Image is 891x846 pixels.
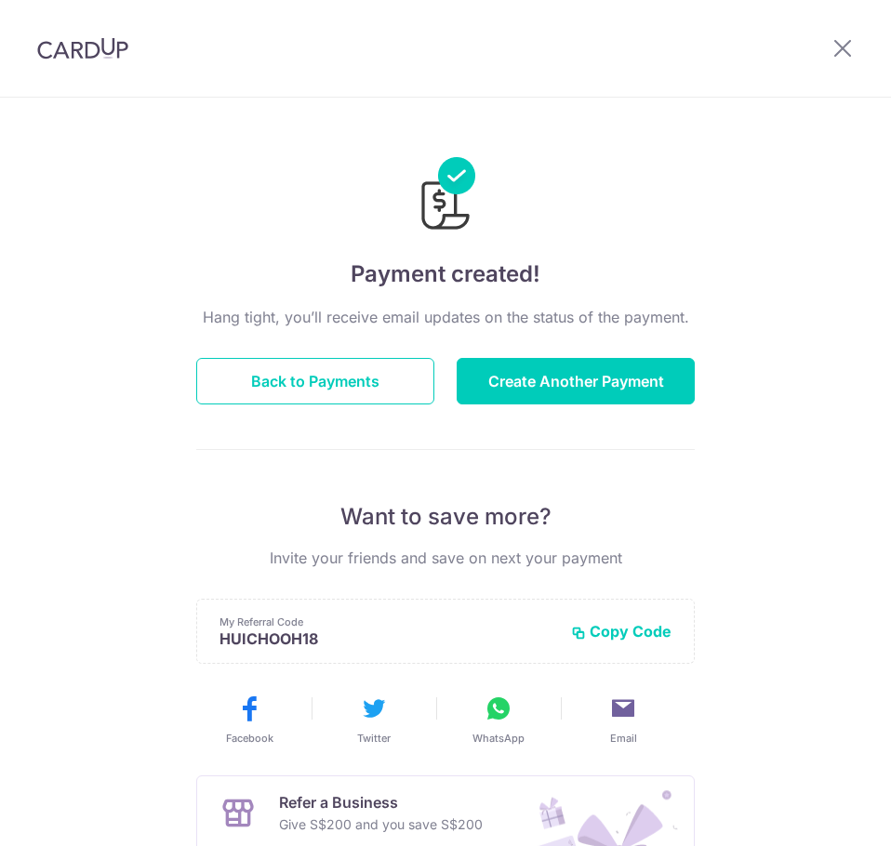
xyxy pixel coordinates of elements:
button: Facebook [194,694,304,746]
button: Create Another Payment [457,358,695,404]
span: Email [610,731,637,746]
p: My Referral Code [219,615,556,629]
span: Twitter [357,731,391,746]
p: Invite your friends and save on next your payment [196,547,695,569]
p: Want to save more? [196,502,695,532]
button: WhatsApp [444,694,553,746]
span: Facebook [226,731,273,746]
iframe: Opens a widget where you can find more information [772,790,872,837]
p: Give S$200 and you save S$200 [279,813,483,836]
span: WhatsApp [472,731,525,746]
h4: Payment created! [196,258,695,291]
button: Email [568,694,678,746]
button: Copy Code [571,622,672,641]
button: Twitter [319,694,429,746]
p: HUICHOOH18 [219,629,556,648]
img: CardUp [37,37,128,59]
p: Refer a Business [279,791,483,813]
button: Back to Payments [196,358,434,404]
p: Hang tight, you’ll receive email updates on the status of the payment. [196,306,695,328]
img: Payments [416,157,475,235]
